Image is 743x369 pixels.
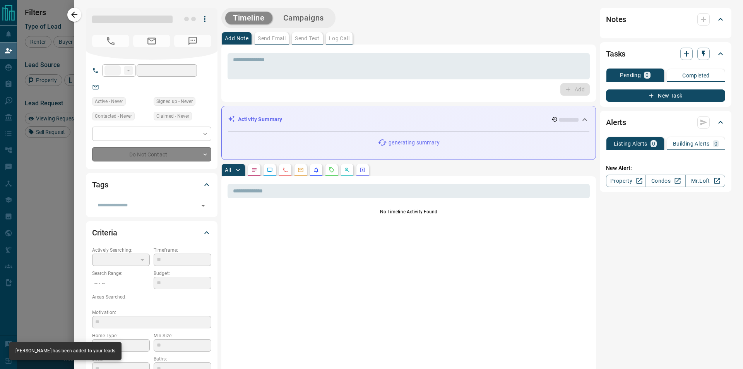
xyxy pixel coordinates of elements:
h2: Alerts [606,116,626,129]
svg: Calls [282,167,288,173]
svg: Opportunities [344,167,350,173]
p: Areas Searched: [92,293,211,300]
p: Search Range: [92,270,150,277]
div: Activity Summary [228,112,589,127]
span: Active - Never [95,98,123,105]
p: Home Type: [92,332,150,339]
p: Completed [682,73,710,78]
p: 0 [714,141,717,146]
svg: Notes [251,167,257,173]
span: No Number [174,35,211,47]
p: No Timeline Activity Found [228,208,590,215]
div: Tags [92,175,211,194]
span: Contacted - Never [95,112,132,120]
span: Claimed - Never [156,112,189,120]
p: Baths: [154,355,211,362]
button: Campaigns [276,12,332,24]
p: Building Alerts [673,141,710,146]
p: Actively Searching: [92,247,150,254]
div: Alerts [606,113,725,132]
button: Open [198,200,209,211]
a: Mr.Loft [685,175,725,187]
h2: Criteria [92,227,117,239]
svg: Lead Browsing Activity [267,167,273,173]
div: [PERSON_NAME] has been added to your leads [15,345,115,357]
div: Criteria [92,223,211,242]
h2: Tasks [606,48,625,60]
p: Activity Summary [238,115,282,124]
div: Notes [606,10,725,29]
p: generating summary [389,139,439,147]
button: Timeline [225,12,272,24]
p: Motivation: [92,309,211,316]
button: New Task [606,89,725,102]
h2: Notes [606,13,626,26]
a: Property [606,175,646,187]
span: No Number [92,35,129,47]
span: Signed up - Never [156,98,193,105]
a: -- [104,84,108,90]
p: Listing Alerts [614,141,647,146]
p: Pending [620,72,641,78]
p: 0 [652,141,655,146]
svg: Emails [298,167,304,173]
h2: Tags [92,178,108,191]
p: All [225,167,231,173]
p: -- - -- [92,277,150,290]
p: Min Size: [154,332,211,339]
a: Condos [645,175,685,187]
p: 0 [645,72,649,78]
svg: Requests [329,167,335,173]
p: Budget: [154,270,211,277]
p: Add Note [225,36,248,41]
span: No Email [133,35,170,47]
div: Tasks [606,45,725,63]
p: New Alert: [606,164,725,172]
p: Timeframe: [154,247,211,254]
svg: Listing Alerts [313,167,319,173]
div: Do Not Contact [92,147,211,161]
svg: Agent Actions [360,167,366,173]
